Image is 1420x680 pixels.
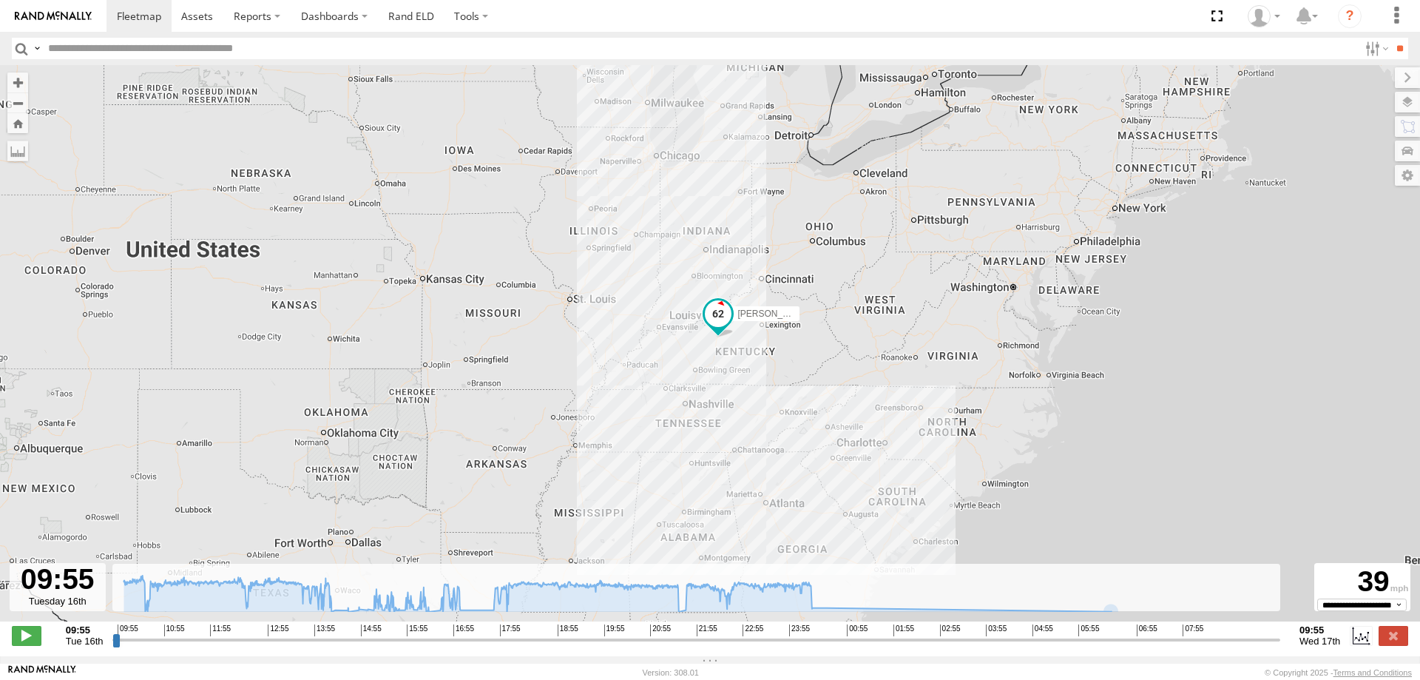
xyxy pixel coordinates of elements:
[31,38,43,59] label: Search Query
[743,625,763,636] span: 22:55
[1299,636,1340,647] span: Wed 17th Sep 2025
[7,92,28,113] button: Zoom out
[1333,668,1412,677] a: Terms and Conditions
[118,625,138,636] span: 09:55
[650,625,671,636] span: 20:55
[1379,626,1408,645] label: Close
[847,625,868,636] span: 00:55
[1316,565,1408,599] div: 39
[66,636,104,647] span: Tue 16th Sep 2025
[1395,165,1420,186] label: Map Settings
[8,665,76,680] a: Visit our Website
[1078,625,1099,636] span: 05:55
[1265,668,1412,677] div: © Copyright 2025 -
[558,625,578,636] span: 18:55
[66,625,104,636] strong: 09:55
[1032,625,1053,636] span: 04:55
[164,625,185,636] span: 10:55
[604,625,625,636] span: 19:55
[314,625,335,636] span: 13:55
[697,625,717,636] span: 21:55
[1183,625,1203,636] span: 07:55
[1338,4,1362,28] i: ?
[940,625,961,636] span: 02:55
[7,141,28,161] label: Measure
[1299,625,1340,636] strong: 09:55
[7,113,28,133] button: Zoom Home
[1137,625,1157,636] span: 06:55
[643,668,699,677] div: Version: 308.01
[15,11,92,21] img: rand-logo.svg
[737,308,811,318] span: [PERSON_NAME]
[268,625,288,636] span: 12:55
[500,625,521,636] span: 17:55
[1359,38,1391,59] label: Search Filter Options
[453,625,474,636] span: 16:55
[893,625,914,636] span: 01:55
[986,625,1007,636] span: 03:55
[361,625,382,636] span: 14:55
[1242,5,1285,27] div: Dispatch .
[407,625,427,636] span: 15:55
[12,626,41,645] label: Play/Stop
[210,625,231,636] span: 11:55
[7,73,28,92] button: Zoom in
[789,625,810,636] span: 23:55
